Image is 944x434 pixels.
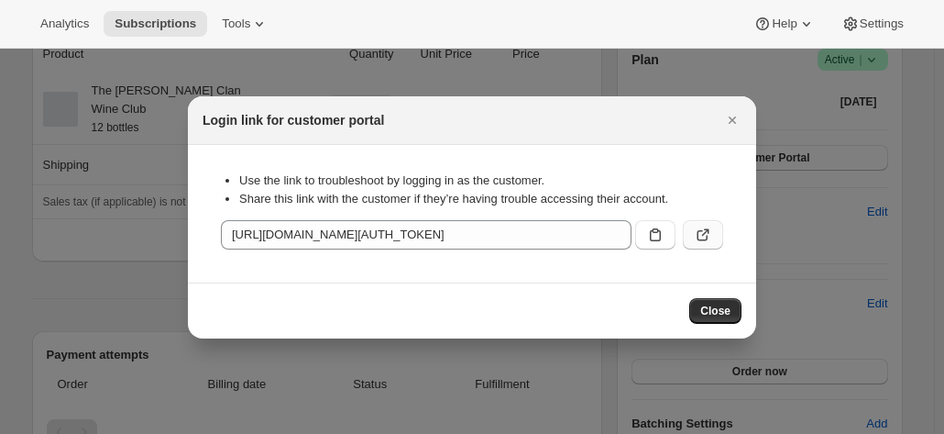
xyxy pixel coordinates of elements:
span: Tools [222,17,250,31]
button: Subscriptions [104,11,207,37]
span: Settings [860,17,904,31]
li: Use the link to troubleshoot by logging in as the customer. [239,172,723,190]
button: Tools [211,11,280,37]
button: Close [689,298,741,324]
button: Settings [830,11,915,37]
button: Analytics [29,11,100,37]
span: Help [772,17,796,31]
button: Close [719,107,745,133]
span: Close [700,304,730,318]
button: Help [742,11,826,37]
span: Analytics [40,17,89,31]
h2: Login link for customer portal [203,111,384,129]
li: Share this link with the customer if they’re having trouble accessing their account. [239,190,723,208]
span: Subscriptions [115,17,196,31]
